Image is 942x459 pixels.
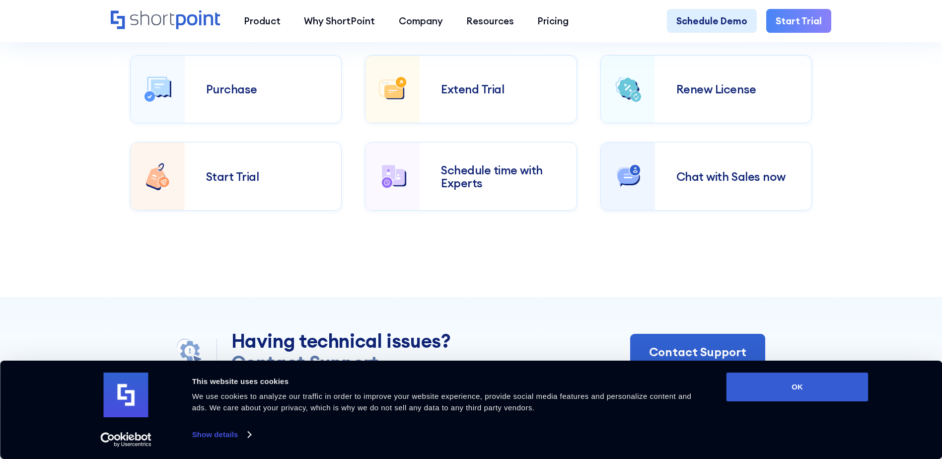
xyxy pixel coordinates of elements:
[104,373,148,417] img: logo
[526,9,580,32] a: Pricing
[192,392,692,412] span: We use cookies to analyze our traffic in order to improve your website experience, provide social...
[231,351,378,375] span: Contact Support
[244,14,281,28] div: Product
[292,9,387,32] a: Why ShortPoint
[387,9,454,32] a: Company
[441,163,555,189] div: Schedule time with Experts
[441,82,555,95] div: Extend Trial
[192,427,251,442] a: Show details
[454,9,525,32] a: Resources
[206,170,320,183] div: Start Trial
[82,432,169,447] a: Usercentrics Cookiebot - opens in a new window
[365,55,577,124] a: Extend Trial
[726,373,869,401] button: OK
[399,14,443,28] div: Company
[676,170,791,183] div: Chat with Sales now
[600,55,812,124] a: Renew License
[232,9,292,32] a: Product
[537,14,569,28] div: Pricing
[466,14,514,28] div: Resources
[600,142,812,211] a: Chat with Sales now
[365,142,577,211] a: Schedule time with Experts
[676,82,791,95] div: Renew License
[130,55,342,124] a: Purchase
[130,142,342,211] a: Start Trial
[192,376,704,387] div: This website uses cookies
[630,334,765,371] a: Contact Support
[649,343,746,361] div: Contact Support
[763,344,942,459] iframe: Chat Widget
[667,9,757,32] a: Schedule Demo
[206,82,320,95] div: Purchase
[766,9,831,32] a: Start Trial
[231,330,451,374] h2: Having technical issues? ‍
[111,10,220,31] a: Home
[304,14,375,28] div: Why ShortPoint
